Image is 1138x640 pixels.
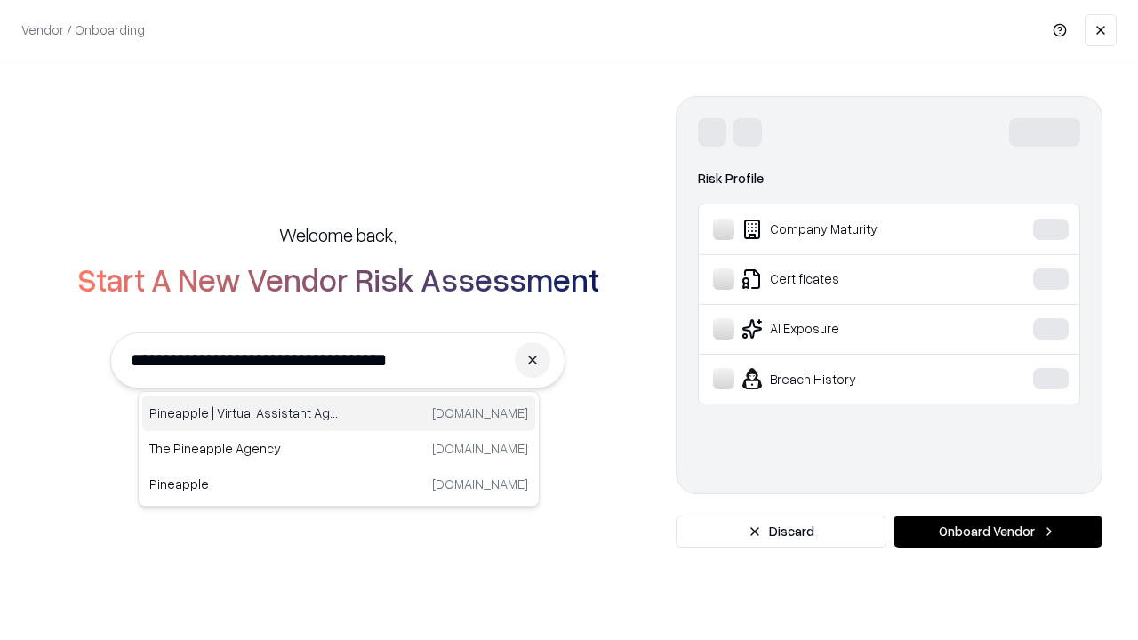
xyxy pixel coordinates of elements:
p: [DOMAIN_NAME] [432,439,528,458]
button: Discard [676,516,886,548]
div: Suggestions [138,391,540,507]
div: Breach History [713,368,979,389]
p: Pineapple | Virtual Assistant Agency [149,404,339,422]
div: Risk Profile [698,168,1080,189]
h5: Welcome back, [279,222,397,247]
div: AI Exposure [713,318,979,340]
p: The Pineapple Agency [149,439,339,458]
button: Onboard Vendor [894,516,1102,548]
h2: Start A New Vendor Risk Assessment [77,261,599,297]
div: Company Maturity [713,219,979,240]
p: Pineapple [149,475,339,493]
p: [DOMAIN_NAME] [432,475,528,493]
div: Certificates [713,268,979,290]
p: [DOMAIN_NAME] [432,404,528,422]
p: Vendor / Onboarding [21,20,145,39]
